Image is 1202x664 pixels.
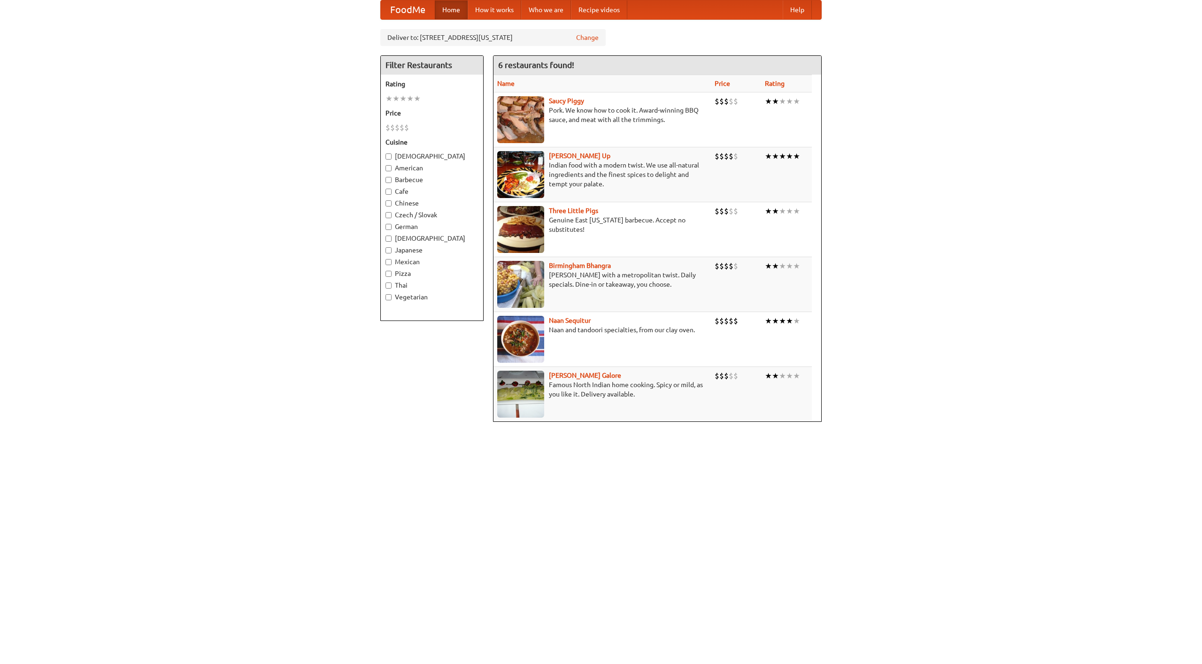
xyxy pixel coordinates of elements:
[385,294,392,300] input: Vegetarian
[733,96,738,107] li: $
[786,151,793,161] li: ★
[719,371,724,381] li: $
[497,160,707,189] p: Indian food with a modern twist. We use all-natural ingredients and the finest spices to delight ...
[497,371,544,418] img: currygalore.jpg
[381,56,483,75] h4: Filter Restaurants
[729,206,733,216] li: $
[385,234,478,243] label: [DEMOGRAPHIC_DATA]
[715,371,719,381] li: $
[385,236,392,242] input: [DEMOGRAPHIC_DATA]
[385,153,392,160] input: [DEMOGRAPHIC_DATA]
[719,96,724,107] li: $
[385,210,478,220] label: Czech / Slovak
[497,380,707,399] p: Famous North Indian home cooking. Spicy or mild, as you like it. Delivery available.
[772,96,779,107] li: ★
[729,96,733,107] li: $
[385,200,392,206] input: Chinese
[783,0,812,19] a: Help
[786,96,793,107] li: ★
[549,262,611,269] a: Birmingham Bhangra
[715,206,719,216] li: $
[765,80,785,87] a: Rating
[715,80,730,87] a: Price
[793,316,800,326] li: ★
[715,96,719,107] li: $
[395,122,400,133] li: $
[772,371,779,381] li: ★
[385,257,478,267] label: Mexican
[497,151,544,198] img: curryup.jpg
[772,261,779,271] li: ★
[385,122,390,133] li: $
[765,96,772,107] li: ★
[779,316,786,326] li: ★
[724,151,729,161] li: $
[549,97,584,105] b: Saucy Piggy
[729,151,733,161] li: $
[793,371,800,381] li: ★
[724,316,729,326] li: $
[380,29,606,46] div: Deliver to: [STREET_ADDRESS][US_STATE]
[400,93,407,104] li: ★
[497,316,544,363] img: naansequitur.jpg
[765,206,772,216] li: ★
[729,371,733,381] li: $
[549,372,621,379] a: [PERSON_NAME] Galore
[385,137,478,147] h5: Cuisine
[385,187,478,196] label: Cafe
[793,96,800,107] li: ★
[729,316,733,326] li: $
[733,206,738,216] li: $
[381,0,435,19] a: FoodMe
[385,282,392,289] input: Thai
[715,261,719,271] li: $
[468,0,521,19] a: How it works
[571,0,627,19] a: Recipe videos
[385,212,392,218] input: Czech / Slovak
[497,215,707,234] p: Genuine East [US_STATE] barbecue. Accept no substitutes!
[497,270,707,289] p: [PERSON_NAME] with a metropolitan twist. Daily specials. Dine-in or takeaway, you choose.
[385,247,392,253] input: Japanese
[724,206,729,216] li: $
[793,261,800,271] li: ★
[729,261,733,271] li: $
[786,206,793,216] li: ★
[385,93,393,104] li: ★
[719,206,724,216] li: $
[779,151,786,161] li: ★
[385,281,478,290] label: Thai
[772,206,779,216] li: ★
[385,189,392,195] input: Cafe
[724,261,729,271] li: $
[779,206,786,216] li: ★
[765,261,772,271] li: ★
[435,0,468,19] a: Home
[497,206,544,253] img: littlepigs.jpg
[549,152,610,160] a: [PERSON_NAME] Up
[772,316,779,326] li: ★
[393,93,400,104] li: ★
[733,316,738,326] li: $
[793,151,800,161] li: ★
[779,96,786,107] li: ★
[576,33,599,42] a: Change
[497,96,544,143] img: saucy.jpg
[733,261,738,271] li: $
[772,151,779,161] li: ★
[779,371,786,381] li: ★
[385,152,478,161] label: [DEMOGRAPHIC_DATA]
[385,245,478,255] label: Japanese
[385,259,392,265] input: Mexican
[786,371,793,381] li: ★
[793,206,800,216] li: ★
[549,207,598,214] a: Three Little Pigs
[497,80,515,87] a: Name
[414,93,421,104] li: ★
[385,108,478,118] h5: Price
[400,122,404,133] li: $
[497,325,707,335] p: Naan and tandoori specialties, from our clay oven.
